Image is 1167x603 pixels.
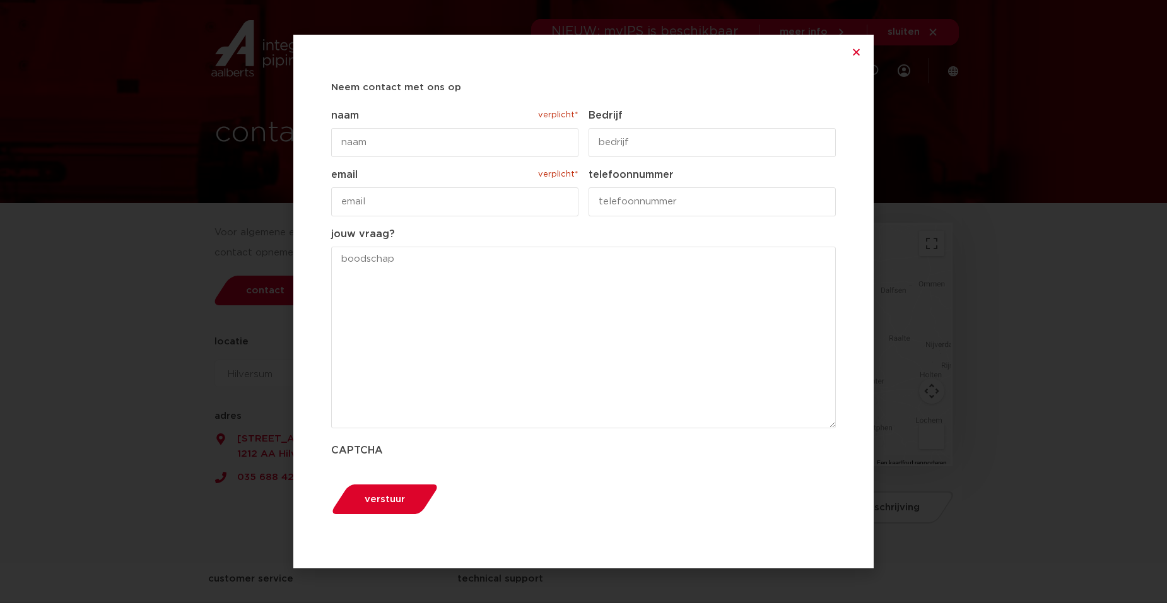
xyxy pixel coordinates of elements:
label: Bedrijf [589,108,836,123]
input: bedrijf [589,128,836,157]
span: verstuur [365,495,405,504]
label: jouw vraag? [331,226,836,242]
label: CAPTCHA [331,443,836,458]
button: verstuur [327,483,442,515]
label: email [331,167,578,182]
input: telefoonnummer [589,187,836,216]
a: Close [852,47,861,57]
input: email [331,187,578,216]
h5: Neem contact met ons op [331,78,836,98]
label: naam [331,108,578,123]
label: telefoonnummer [589,167,836,182]
span: verplicht* [537,108,578,123]
span: verplicht* [537,167,578,182]
input: naam [331,128,578,157]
